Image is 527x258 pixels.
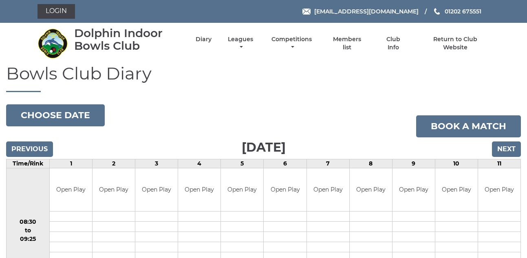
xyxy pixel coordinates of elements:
td: Open Play [264,168,306,211]
td: Time/Rink [7,159,50,168]
a: Members list [328,35,366,51]
td: Open Play [478,168,520,211]
td: Open Play [435,168,478,211]
td: 6 [264,159,306,168]
td: Open Play [178,168,221,211]
h1: Bowls Club Diary [6,64,521,92]
a: Leagues [226,35,255,51]
a: Club Info [380,35,407,51]
a: Diary [196,35,212,43]
td: 5 [221,159,264,168]
td: 10 [435,159,478,168]
td: 11 [478,159,520,168]
img: Email [302,9,311,15]
td: Open Play [221,168,263,211]
input: Previous [6,141,53,157]
td: 2 [93,159,135,168]
span: 01202 675551 [445,8,481,15]
td: 9 [392,159,435,168]
img: Phone us [434,8,440,15]
td: 3 [135,159,178,168]
td: 7 [306,159,349,168]
td: Open Play [50,168,92,211]
td: Open Play [307,168,349,211]
td: Open Play [93,168,135,211]
input: Next [492,141,521,157]
a: Login [37,4,75,19]
a: Competitions [270,35,314,51]
span: [EMAIL_ADDRESS][DOMAIN_NAME] [314,8,419,15]
div: Dolphin Indoor Bowls Club [74,27,181,52]
a: Email [EMAIL_ADDRESS][DOMAIN_NAME] [302,7,419,16]
img: Dolphin Indoor Bowls Club [37,28,68,59]
td: 1 [50,159,93,168]
a: Return to Club Website [421,35,490,51]
td: Open Play [392,168,435,211]
td: Open Play [350,168,392,211]
td: Open Play [135,168,178,211]
a: Phone us 01202 675551 [433,7,481,16]
td: 8 [349,159,392,168]
td: 4 [178,159,221,168]
button: Choose date [6,104,105,126]
a: Book a match [416,115,521,137]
